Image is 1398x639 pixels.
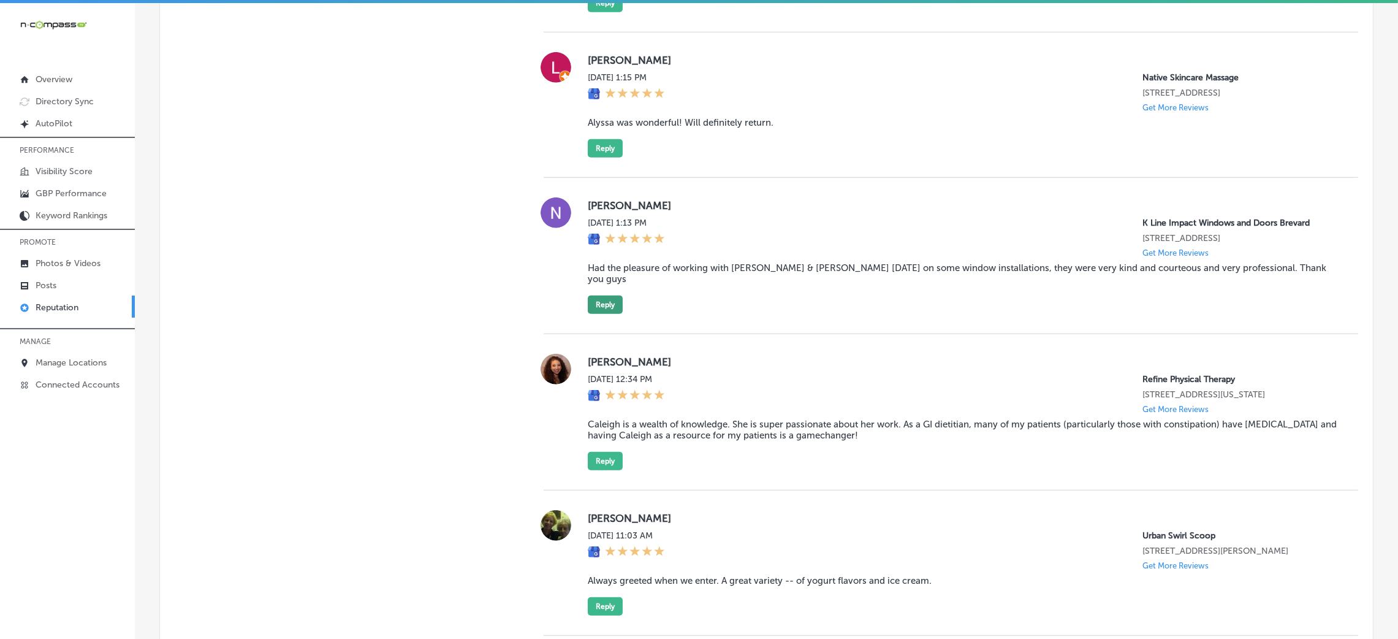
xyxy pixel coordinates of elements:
[36,258,101,269] p: Photos & Videos
[588,452,623,470] button: Reply
[36,280,56,291] p: Posts
[588,419,1339,441] blockquote: Caleigh is a wealth of knowledge. She is super passionate about her work. As a GI dietitian, many...
[588,356,1339,368] label: [PERSON_NAME]
[36,210,107,221] p: Keyword Rankings
[588,139,623,158] button: Reply
[588,296,623,314] button: Reply
[1142,561,1209,570] p: Get More Reviews
[588,575,1339,586] blockquote: Always greeted when we enter. A great variety -- of yogurt flavors and ice cream.
[36,380,120,390] p: Connected Accounts
[588,54,1339,66] label: [PERSON_NAME]
[36,188,107,199] p: GBP Performance
[36,74,72,85] p: Overview
[588,199,1339,212] label: [PERSON_NAME]
[588,530,665,541] label: [DATE] 11:03 AM
[1142,546,1339,556] p: 7130 Heritage Square Dr
[36,358,107,368] p: Manage Locations
[36,96,94,107] p: Directory Sync
[605,88,665,101] div: 5 Stars
[605,546,665,559] div: 5 Stars
[1142,103,1209,112] p: Get More Reviews
[36,166,93,177] p: Visibility Score
[605,233,665,247] div: 5 Stars
[1142,389,1339,400] p: 1626 North Washington Street
[588,374,665,385] label: [DATE] 12:34 PM
[1142,248,1209,258] p: Get More Reviews
[588,597,623,616] button: Reply
[1142,88,1339,98] p: 8805 W 14th Ave #320
[588,72,665,83] label: [DATE] 1:15 PM
[1142,218,1339,228] p: K Line Impact Windows and Doors Brevard
[605,389,665,403] div: 5 Stars
[20,19,87,31] img: 660ab0bf-5cc7-4cb8-ba1c-48b5ae0f18e60NCTV_CLogo_TV_Black_-500x88.png
[588,218,665,228] label: [DATE] 1:13 PM
[588,512,1339,524] label: [PERSON_NAME]
[1142,405,1209,414] p: Get More Reviews
[1142,374,1339,385] p: Refine Physical Therapy
[1142,530,1339,541] p: Urban Swirl Scoop
[588,262,1339,285] blockquote: Had the pleasure of working with [PERSON_NAME] & [PERSON_NAME] [DATE] on some window installation...
[36,118,72,129] p: AutoPilot
[36,302,78,313] p: Reputation
[1142,72,1339,83] p: Native Skincare Massage
[588,117,1339,128] blockquote: Alyssa was wonderful! Will definitely return.
[1142,233,1339,243] p: 340 Manor Dr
